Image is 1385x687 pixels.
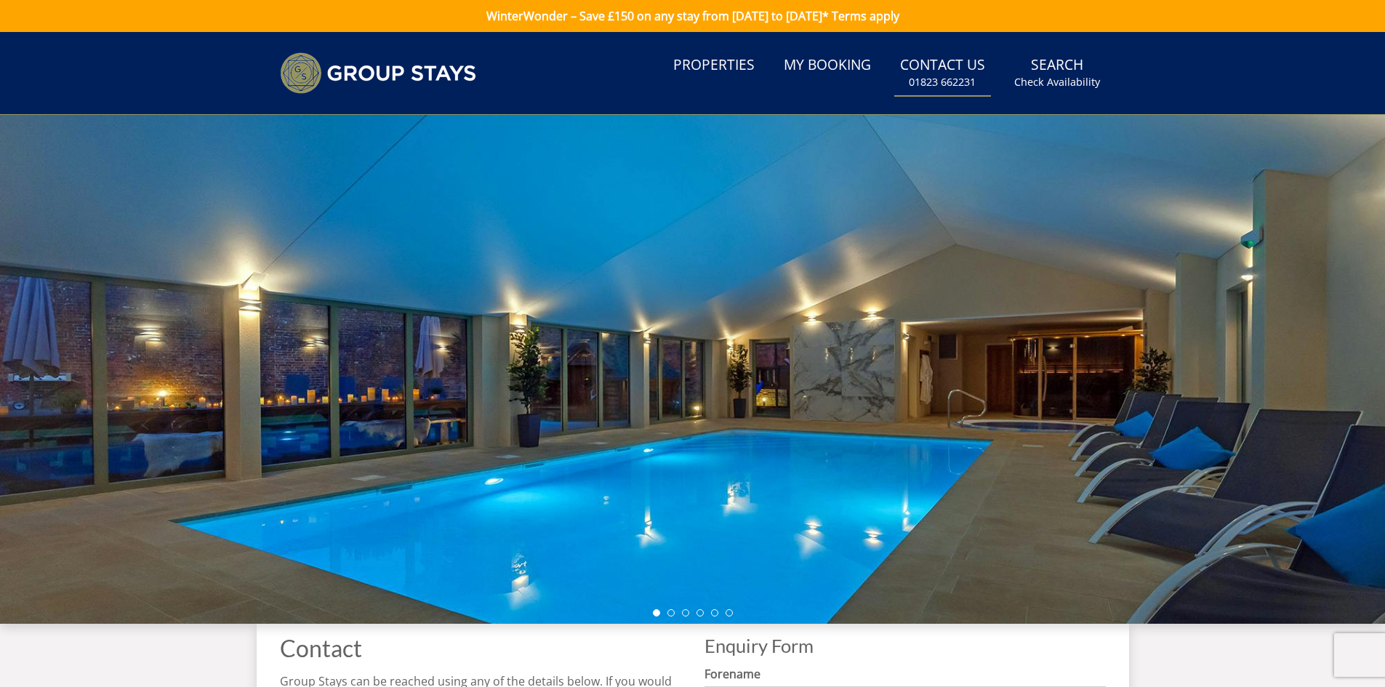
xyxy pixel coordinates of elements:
img: Group Stays [280,52,476,94]
h1: Contact [280,635,681,661]
a: Contact Us01823 662231 [894,49,991,97]
label: Forename [704,665,1106,683]
a: Properties [667,49,760,82]
small: 01823 662231 [909,75,976,89]
small: Check Availability [1014,75,1100,89]
h2: Enquiry Form [704,635,1106,656]
a: My Booking [778,49,877,82]
a: SearchCheck Availability [1008,49,1106,97]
